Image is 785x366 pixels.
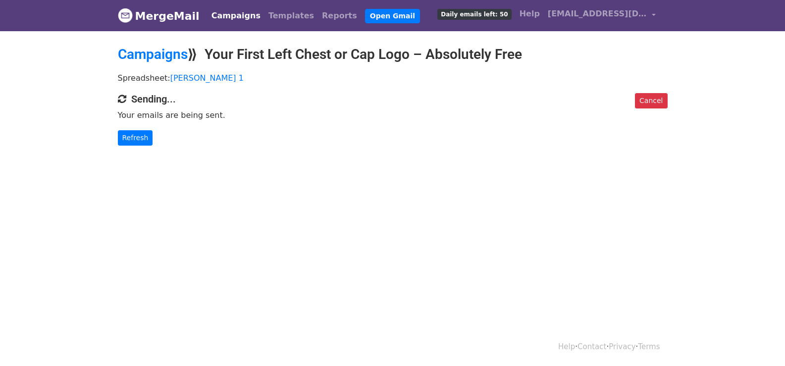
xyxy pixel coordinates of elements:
span: [EMAIL_ADDRESS][DOMAIN_NAME] [548,8,647,20]
a: Privacy [609,342,635,351]
a: Reports [318,6,361,26]
a: Campaigns [208,6,264,26]
a: Open Gmail [365,9,420,23]
a: Contact [577,342,606,351]
a: [PERSON_NAME] 1 [170,73,244,83]
iframe: Chat Widget [735,318,785,366]
a: Help [558,342,575,351]
a: Refresh [118,130,153,146]
p: Your emails are being sent. [118,110,668,120]
a: [EMAIL_ADDRESS][DOMAIN_NAME] [544,4,660,27]
a: Campaigns [118,46,188,62]
img: MergeMail logo [118,8,133,23]
span: Daily emails left: 50 [437,9,511,20]
h2: ⟫ Your First Left Chest or Cap Logo – Absolutely Free [118,46,668,63]
h4: Sending... [118,93,668,105]
a: Templates [264,6,318,26]
a: MergeMail [118,5,200,26]
a: Help [516,4,544,24]
a: Terms [638,342,660,351]
p: Spreadsheet: [118,73,668,83]
a: Daily emails left: 50 [433,4,515,24]
a: Cancel [635,93,667,108]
